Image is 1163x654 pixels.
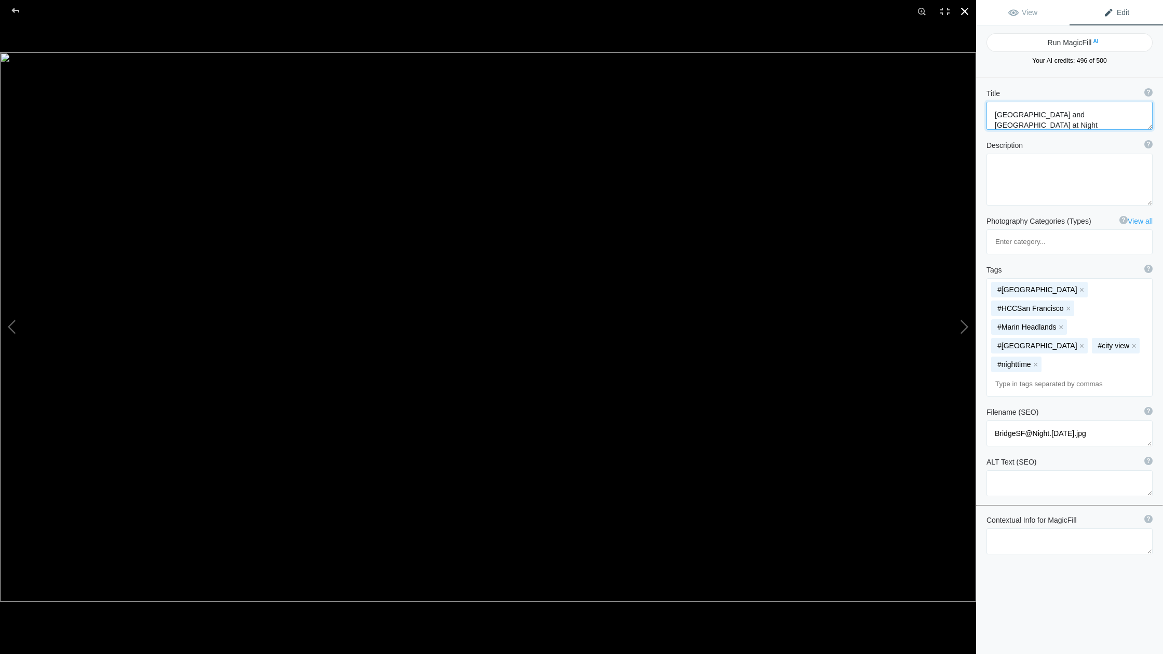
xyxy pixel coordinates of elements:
[1144,265,1153,273] div: ?
[1093,37,1098,45] span: AI
[1144,140,1153,148] div: ?
[898,209,976,445] button: Next (arrow right)
[1144,515,1153,523] div: ?
[1130,342,1138,349] button: x
[1008,8,1037,17] span: View
[1144,88,1153,97] div: ?
[986,265,1002,275] b: Tags
[1078,342,1086,349] button: x
[1032,361,1039,368] button: x
[1144,407,1153,415] div: ?
[1119,216,1128,224] div: ?
[1058,323,1065,331] button: x
[1092,338,1140,353] mat-chip: #city view
[986,515,1077,525] b: Contextual Info for MagicFill
[986,88,1000,99] b: Title
[1128,216,1153,226] a: View all
[986,457,1036,467] b: ALT Text (SEO)
[992,375,1147,393] input: Type in tags separated by commas
[991,357,1042,372] mat-chip: #nighttime
[1144,457,1153,465] div: ?
[991,319,1067,335] mat-chip: #Marin Headlands
[986,33,1153,52] button: Run MagicFillAI
[986,216,1091,226] b: Photography Categories (Types)
[1032,57,1107,64] span: Your AI credits: 496 of 500
[1103,8,1129,17] span: Edit
[986,407,1038,417] b: Filename (SEO)
[991,282,1088,297] mat-chip: #[GEOGRAPHIC_DATA]
[1065,305,1072,312] button: x
[991,338,1088,353] mat-chip: #[GEOGRAPHIC_DATA]
[991,301,1074,316] mat-chip: #HCCSan Francisco
[986,140,1023,151] b: Description
[992,233,1147,251] input: Enter category...
[1078,286,1086,293] button: x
